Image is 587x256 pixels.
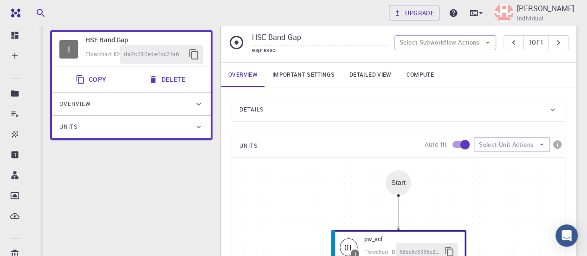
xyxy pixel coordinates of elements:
[399,63,441,87] a: Compute
[52,116,211,138] div: Units
[124,50,185,59] span: da2c090ede4dc2fa6e66647f
[232,98,565,121] div: Details
[517,14,543,23] span: Individual
[340,238,357,256] span: Idle
[425,140,447,149] p: Auto fit
[59,40,78,59] span: Idle
[85,35,203,45] h6: HSE Band Gap
[389,6,439,20] a: Upgrade
[252,46,276,53] span: espresso
[342,63,399,87] a: Detailed view
[59,119,77,134] span: Units
[52,93,211,115] div: Overview
[355,251,356,256] div: I
[555,224,578,247] div: Open Intercom Messenger
[394,35,496,50] button: Select Subworkflow Actions
[221,63,265,87] a: Overview
[386,170,411,196] div: Start
[400,248,441,256] span: 68bc6c3005c2e7bddb73a138
[550,137,565,152] button: info
[495,4,513,22] img: Abhishek Kumar
[7,8,20,18] img: logo
[364,234,458,243] h6: pw_scf
[265,63,342,87] a: Important settings
[364,248,396,255] span: Flowchart ID:
[391,179,406,186] div: Start
[239,138,258,153] span: UNITS
[59,97,91,112] span: Overview
[523,35,549,50] button: 1of1
[85,50,120,58] span: Flowchart ID:
[143,70,193,89] button: Delete
[59,40,78,59] div: I
[474,137,550,152] button: Select Unit Actions
[19,7,52,15] span: Support
[239,102,264,117] span: Details
[70,70,114,89] button: Copy
[517,3,574,14] p: [PERSON_NAME]
[503,35,569,50] div: pager
[340,238,357,256] div: 01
